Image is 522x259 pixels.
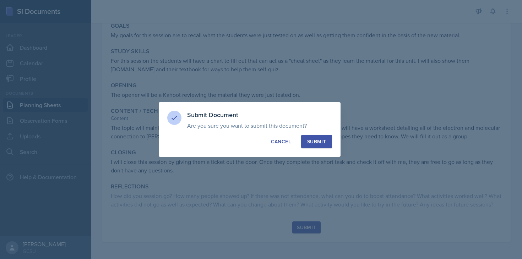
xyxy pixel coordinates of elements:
[187,111,332,119] h3: Submit Document
[271,138,291,145] div: Cancel
[187,122,332,129] p: Are you sure you want to submit this document?
[301,135,332,148] button: Submit
[307,138,326,145] div: Submit
[265,135,297,148] button: Cancel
